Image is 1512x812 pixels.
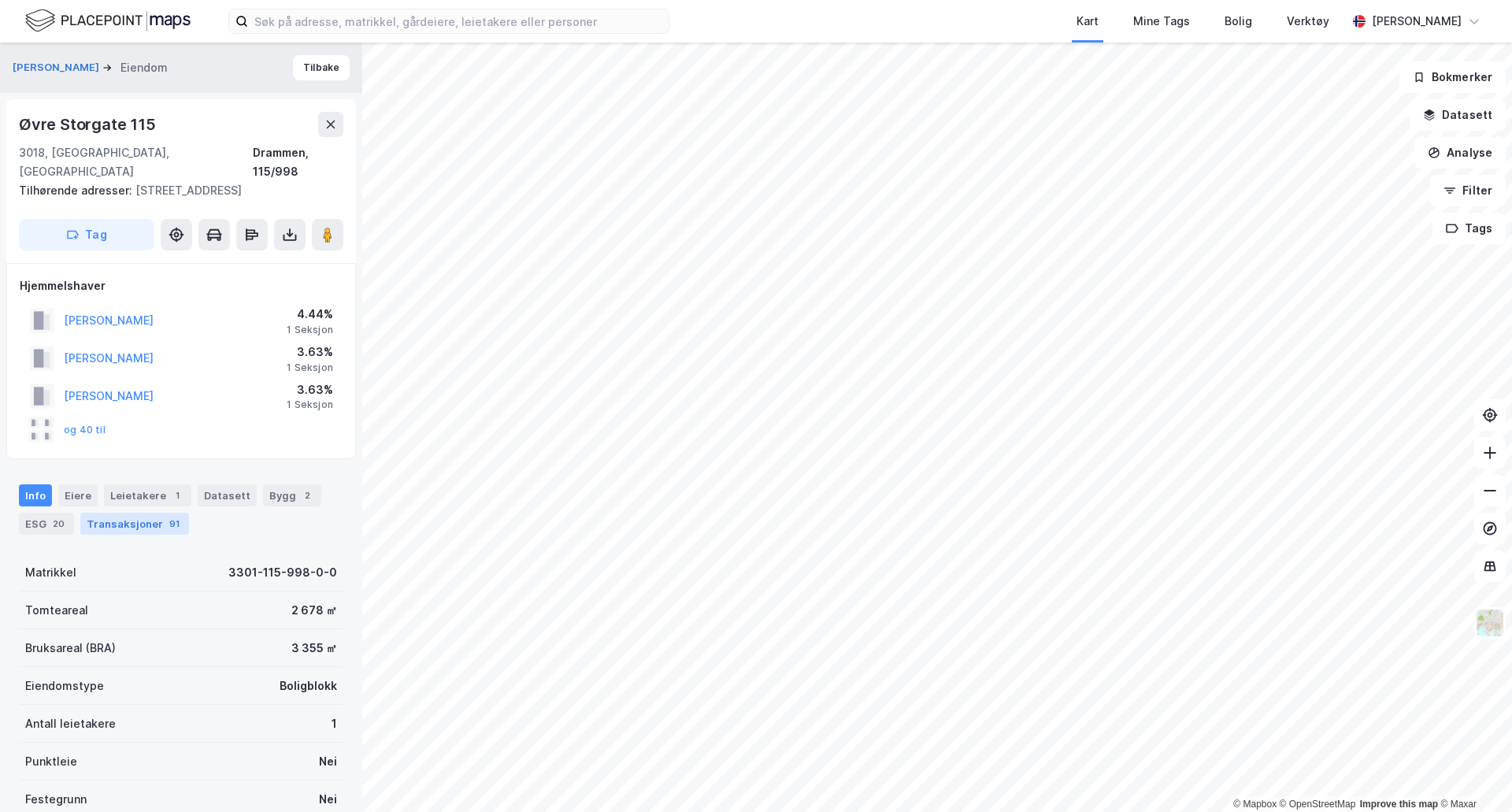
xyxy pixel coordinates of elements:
[280,677,337,695] div: Boligblokk
[263,484,321,506] div: Bygg
[299,488,315,503] div: 2
[58,484,98,506] div: Eiere
[1475,608,1505,638] img: Z
[1077,12,1099,31] div: Kart
[19,143,253,181] div: 3018, [GEOGRAPHIC_DATA], [GEOGRAPHIC_DATA]
[287,305,333,324] div: 4.44%
[19,219,154,250] button: Tag
[25,7,191,35] img: logo.f888ab2527a4732fd821a326f86c7f29.svg
[25,563,76,582] div: Matrikkel
[287,362,333,374] div: 1 Seksjon
[319,790,337,809] div: Nei
[104,484,191,506] div: Leietakere
[291,639,337,658] div: 3 355 ㎡
[13,60,102,76] button: [PERSON_NAME]
[25,677,104,695] div: Eiendomstype
[1233,799,1277,810] a: Mapbox
[50,516,68,532] div: 20
[291,601,337,620] div: 2 678 ㎡
[287,324,333,336] div: 1 Seksjon
[25,639,116,658] div: Bruksareal (BRA)
[19,181,331,200] div: [STREET_ADDRESS]
[166,516,183,532] div: 91
[19,484,52,506] div: Info
[25,752,77,771] div: Punktleie
[1433,736,1512,812] iframe: Chat Widget
[253,143,343,181] div: Drammen, 115/998
[248,9,669,33] input: Søk på adresse, matrikkel, gårdeiere, leietakere eller personer
[198,484,257,506] div: Datasett
[1399,61,1506,93] button: Bokmerker
[1287,12,1329,31] div: Verktøy
[1432,213,1506,244] button: Tags
[228,563,337,582] div: 3301-115-998-0-0
[1433,736,1512,812] div: Kontrollprogram for chat
[25,790,87,809] div: Festegrunn
[1414,137,1506,169] button: Analyse
[120,58,168,77] div: Eiendom
[293,55,350,80] button: Tilbake
[25,714,116,733] div: Antall leietakere
[19,184,135,197] span: Tilhørende adresser:
[1360,799,1438,810] a: Improve this map
[287,399,333,411] div: 1 Seksjon
[19,112,159,137] div: Øvre Storgate 115
[287,343,333,362] div: 3.63%
[20,276,343,295] div: Hjemmelshaver
[332,714,337,733] div: 1
[319,752,337,771] div: Nei
[169,488,185,503] div: 1
[80,513,189,535] div: Transaksjoner
[1372,12,1462,31] div: [PERSON_NAME]
[1133,12,1190,31] div: Mine Tags
[25,601,88,620] div: Tomteareal
[1225,12,1252,31] div: Bolig
[19,513,74,535] div: ESG
[1280,799,1356,810] a: OpenStreetMap
[1430,175,1506,206] button: Filter
[287,380,333,399] div: 3.63%
[1410,99,1506,131] button: Datasett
